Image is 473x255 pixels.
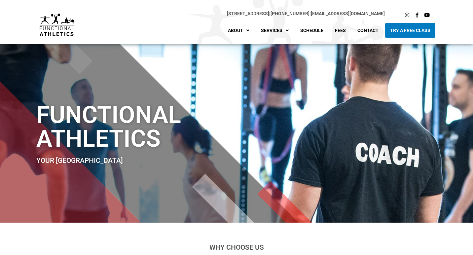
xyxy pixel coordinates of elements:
span: | [227,11,271,16]
a: About [223,23,254,38]
a: Fees [330,23,351,38]
p: | [87,10,385,18]
a: [EMAIL_ADDRESS][DOMAIN_NAME] [311,11,385,16]
a: Contact [352,23,383,38]
a: [PHONE_NUMBER] [271,11,309,16]
a: [STREET_ADDRESS] [227,11,269,16]
a: Schedule [295,23,328,38]
h2: Why Choose Us [53,244,420,251]
a: Try A Free Class [385,23,435,38]
h1: Functional Athletics [36,103,274,151]
a: Services [256,23,294,38]
h2: Your [GEOGRAPHIC_DATA] [36,157,274,164]
img: default-logo [40,14,74,37]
